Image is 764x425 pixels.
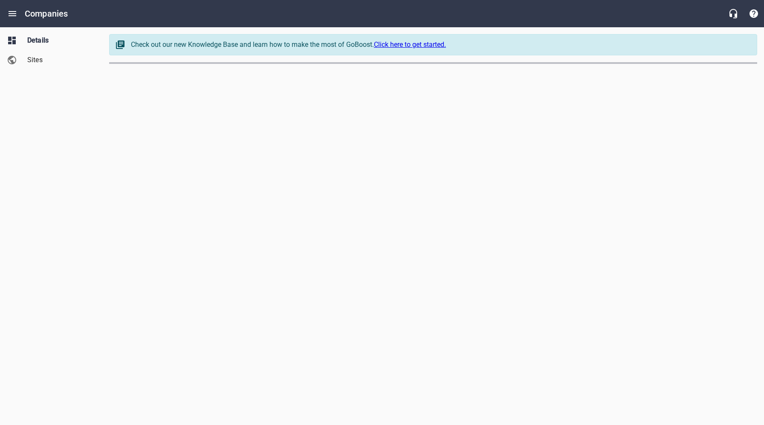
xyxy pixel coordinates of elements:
[374,40,446,49] a: Click here to get started.
[27,55,92,65] span: Sites
[27,35,92,46] span: Details
[723,3,744,24] button: Live Chat
[744,3,764,24] button: Support Portal
[131,40,748,50] div: Check out our new Knowledge Base and learn how to make the most of GoBoost.
[25,7,68,20] h6: Companies
[2,3,23,24] button: Open drawer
